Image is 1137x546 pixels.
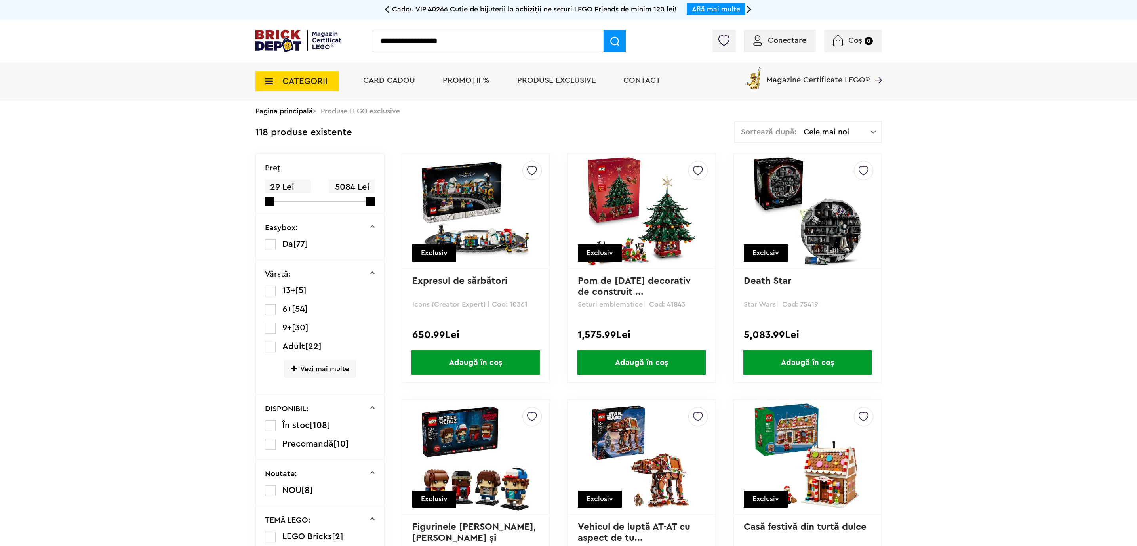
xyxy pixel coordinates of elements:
small: 0 [865,37,873,45]
img: Vehicul de luptă AT-AT cu aspect de turtă dulce [586,402,697,513]
span: [30] [292,323,309,332]
img: Figurinele Mike, Dustin, Lucas și Will [420,402,531,513]
span: CATEGORII [282,77,328,86]
a: Card Cadou [363,76,415,84]
img: Casă festivă din turtă dulce [752,402,863,513]
img: Death Star [752,156,863,267]
p: Preţ [265,164,280,172]
div: > Produse LEGO exclusive [255,101,882,121]
span: Adaugă în coș [411,350,540,375]
span: Sortează după: [741,128,797,136]
p: DISPONIBIL: [265,405,309,413]
span: [5] [295,286,307,295]
span: Coș [848,36,862,44]
span: Adaugă în coș [577,350,706,375]
a: Expresul de sărbători [412,276,507,286]
div: 118 produse existente [255,121,352,144]
a: Pagina principală [255,107,313,115]
a: Adaugă în coș [402,350,549,375]
div: Exclusiv [412,491,456,508]
span: Precomandă [282,439,333,448]
p: Noutate: [265,470,297,478]
span: Adult [282,342,305,351]
a: Death Star [744,276,791,286]
span: 9+ [282,323,292,332]
div: 1,575.99Lei [578,330,705,340]
a: Casă festivă din turtă dulce [744,522,867,532]
span: [10] [333,439,349,448]
a: Produse exclusive [517,76,596,84]
div: Exclusiv [578,244,622,262]
span: [8] [301,486,313,494]
div: Exclusiv [744,491,788,508]
p: Vârstă: [265,270,291,278]
span: Vezi mai multe [284,360,356,378]
div: Exclusiv [412,244,456,262]
span: NOU [282,486,301,494]
a: Vehicul de luptă AT-AT cu aspect de tu... [578,522,693,543]
div: 650.99Lei [412,330,539,340]
span: 29 Lei [265,179,311,195]
p: Star Wars | Cod: 75419 [744,301,871,308]
span: 5084 Lei [329,179,375,195]
span: [77] [293,240,308,248]
p: TEMĂ LEGO: [265,516,310,524]
span: 13+ [282,286,295,295]
span: Conectare [768,36,806,44]
span: În stoc [282,421,310,430]
div: 5,083.99Lei [744,330,871,340]
p: Icons (Creator Expert) | Cod: 10361 [412,301,539,308]
a: PROMOȚII % [443,76,489,84]
a: Conectare [753,36,806,44]
span: [22] [305,342,322,351]
a: Adaugă în coș [568,350,715,375]
p: Easybox: [265,224,298,232]
img: Expresul de sărbători [420,156,531,267]
p: Seturi emblematice | Cod: 41843 [578,301,705,308]
div: Exclusiv [578,491,622,508]
a: Pom de [DATE] decorativ de construit ... [578,276,693,297]
span: Magazine Certificate LEGO® [766,66,870,84]
div: Exclusiv [744,244,788,262]
a: Adaugă în coș [734,350,881,375]
span: [54] [292,305,308,313]
span: LEGO Bricks [282,532,332,541]
span: Da [282,240,293,248]
span: [108] [310,421,330,430]
span: 6+ [282,305,292,313]
span: Cadou VIP 40266 Cutie de bijuterii la achiziții de seturi LEGO Friends de minim 120 lei! [392,6,677,13]
img: Pom de Crăciun decorativ de construit în familie [586,156,697,267]
a: Află mai multe [692,6,740,13]
span: [2] [332,532,343,541]
a: Magazine Certificate LEGO® [870,66,882,74]
span: Adaugă în coș [743,350,872,375]
span: Cele mai noi [804,128,871,136]
a: Contact [623,76,661,84]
